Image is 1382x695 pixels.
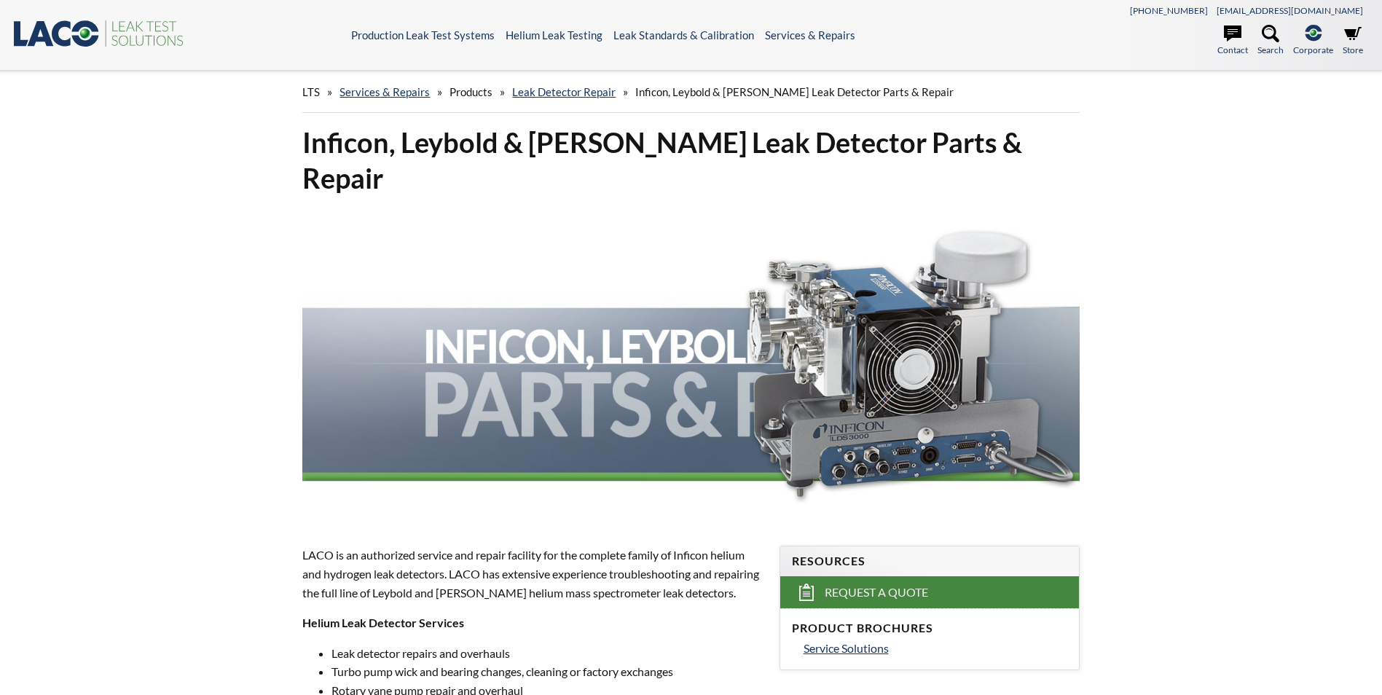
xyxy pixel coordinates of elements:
[765,28,855,42] a: Services & Repairs
[792,554,1067,569] h4: Resources
[512,85,616,98] a: Leak Detector Repair
[302,546,761,602] p: LACO is an authorized service and repair facility for the complete family of Inficon helium and h...
[331,662,761,681] li: Turbo pump wick and bearing changes, cleaning or factory exchanges
[302,616,464,629] strong: Helium Leak Detector Services
[1257,25,1284,57] a: Search
[506,28,602,42] a: Helium Leak Testing
[1293,43,1333,57] span: Corporate
[613,28,754,42] a: Leak Standards & Calibration
[635,85,954,98] span: Inficon, Leybold & [PERSON_NAME] Leak Detector Parts & Repair
[804,639,1067,658] a: Service Solutions
[351,28,495,42] a: Production Leak Test Systems
[1130,5,1208,16] a: [PHONE_NUMBER]
[302,208,1079,519] img: Inficon, Leybold Parts & Repair header
[825,585,928,600] span: Request a Quote
[792,621,1067,636] h4: Product Brochures
[780,576,1079,608] a: Request a Quote
[302,125,1079,197] h1: Inficon, Leybold & [PERSON_NAME] Leak Detector Parts & Repair
[449,85,492,98] span: Products
[302,85,320,98] span: LTS
[339,85,430,98] a: Services & Repairs
[331,644,761,663] li: Leak detector repairs and overhauls
[302,71,1079,113] div: » » » »
[1217,5,1363,16] a: [EMAIL_ADDRESS][DOMAIN_NAME]
[1217,25,1248,57] a: Contact
[1343,25,1363,57] a: Store
[804,641,889,655] span: Service Solutions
